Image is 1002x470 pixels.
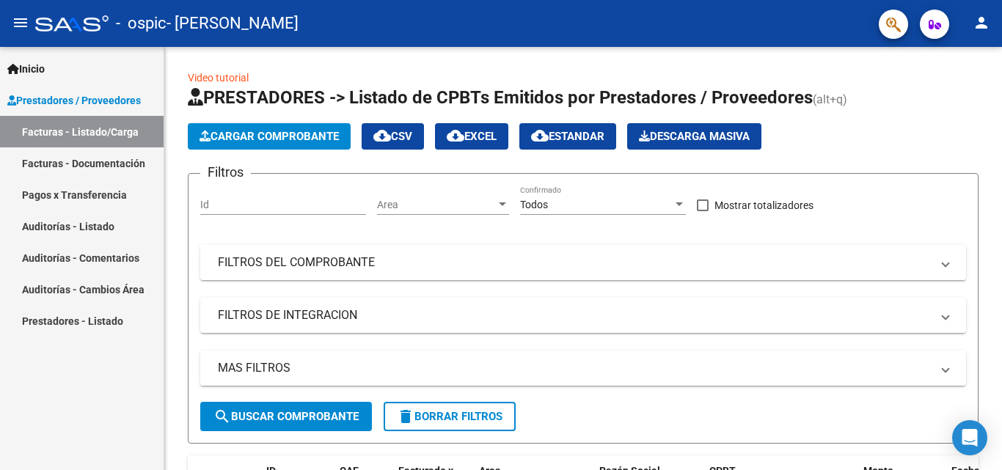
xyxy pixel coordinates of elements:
[627,123,761,150] app-download-masive: Descarga masiva de comprobantes (adjuntos)
[7,61,45,77] span: Inicio
[218,360,931,376] mat-panel-title: MAS FILTROS
[200,245,966,280] mat-expansion-panel-header: FILTROS DEL COMPROBANTE
[813,92,847,106] span: (alt+q)
[639,130,750,143] span: Descarga Masiva
[116,7,167,40] span: - ospic
[188,72,249,84] a: Video tutorial
[447,130,497,143] span: EXCEL
[188,123,351,150] button: Cargar Comprobante
[377,199,496,211] span: Area
[373,127,391,144] mat-icon: cloud_download
[714,197,813,214] span: Mostrar totalizadores
[188,87,813,108] span: PRESTADORES -> Listado de CPBTs Emitidos por Prestadores / Proveedores
[952,420,987,455] div: Open Intercom Messenger
[200,130,339,143] span: Cargar Comprobante
[973,14,990,32] mat-icon: person
[531,130,604,143] span: Estandar
[200,350,966,386] mat-expansion-panel-header: MAS FILTROS
[397,408,414,425] mat-icon: delete
[218,254,931,271] mat-panel-title: FILTROS DEL COMPROBANTE
[213,408,231,425] mat-icon: search
[200,298,966,333] mat-expansion-panel-header: FILTROS DE INTEGRACION
[447,127,464,144] mat-icon: cloud_download
[397,410,502,423] span: Borrar Filtros
[200,402,372,431] button: Buscar Comprobante
[200,162,251,183] h3: Filtros
[218,307,931,323] mat-panel-title: FILTROS DE INTEGRACION
[373,130,412,143] span: CSV
[213,410,359,423] span: Buscar Comprobante
[7,92,141,109] span: Prestadores / Proveedores
[627,123,761,150] button: Descarga Masiva
[519,123,616,150] button: Estandar
[12,14,29,32] mat-icon: menu
[167,7,299,40] span: - [PERSON_NAME]
[362,123,424,150] button: CSV
[531,127,549,144] mat-icon: cloud_download
[435,123,508,150] button: EXCEL
[520,199,548,210] span: Todos
[384,402,516,431] button: Borrar Filtros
